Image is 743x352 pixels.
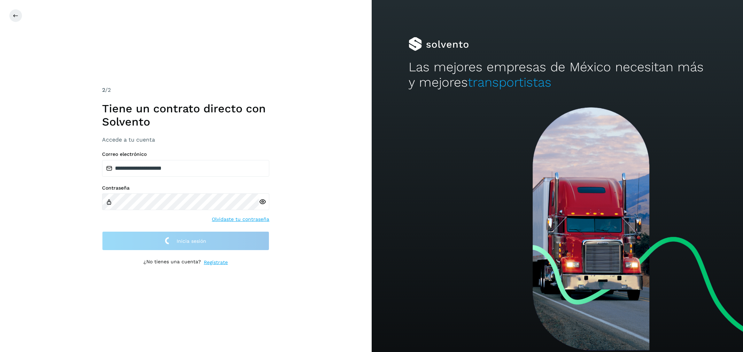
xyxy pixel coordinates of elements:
[102,102,269,129] h1: Tiene un contrato directo con Solvento
[102,151,269,157] label: Correo electrónico
[468,75,551,90] span: transportistas
[144,259,201,266] p: ¿No tienes una cuenta?
[102,185,269,191] label: Contraseña
[102,86,269,94] div: /2
[177,239,206,243] span: Inicia sesión
[102,87,105,93] span: 2
[409,59,706,90] h2: Las mejores empresas de México necesitan más y mejores
[102,231,269,250] button: Inicia sesión
[204,259,228,266] a: Regístrate
[212,216,269,223] a: Olvidaste tu contraseña
[102,136,269,143] h3: Accede a tu cuenta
